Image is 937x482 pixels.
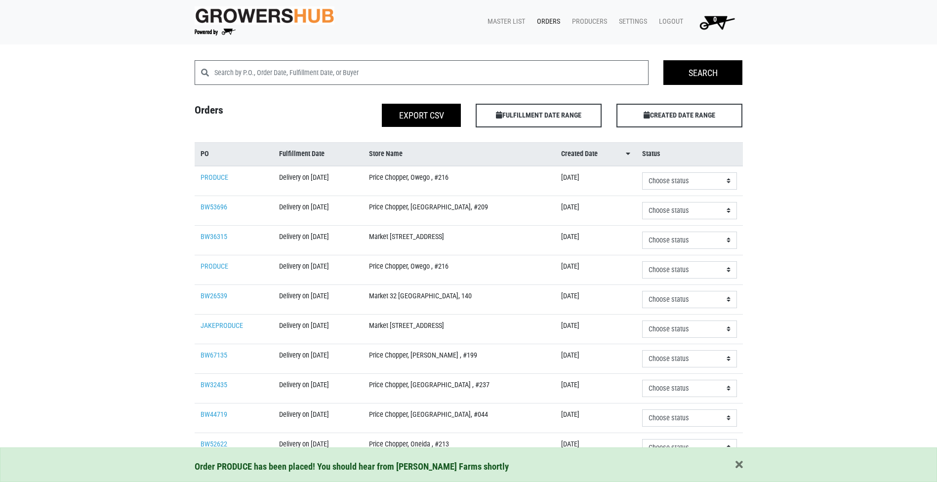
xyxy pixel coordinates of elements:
[201,149,268,160] a: PO
[363,344,555,373] td: Price Chopper, [PERSON_NAME] , #199
[713,15,717,24] span: 0
[476,104,602,127] span: FULFILLMENT DATE RANGE
[201,410,227,419] a: BW44719
[363,314,555,344] td: Market [STREET_ADDRESS]
[564,12,611,31] a: Producers
[616,104,742,127] span: CREATED DATE RANGE
[201,351,227,360] a: BW67135
[273,196,363,225] td: Delivery on [DATE]
[195,460,743,474] div: Order PRODUCE has been placed! You should hear from [PERSON_NAME] Farms shortly
[273,344,363,373] td: Delivery on [DATE]
[663,60,742,85] input: Search
[273,433,363,462] td: Delivery on [DATE]
[611,12,651,31] a: Settings
[555,344,636,373] td: [DATE]
[561,149,630,160] a: Created Date
[214,60,649,85] input: Search by P.O., Order Date, Fulfillment Date, or Buyer
[555,225,636,255] td: [DATE]
[273,225,363,255] td: Delivery on [DATE]
[201,440,227,448] a: BW52622
[363,433,555,462] td: Price Chopper, Oneida , #213
[555,314,636,344] td: [DATE]
[195,6,335,25] img: original-fc7597fdc6adbb9d0e2ae620e786d1a2.jpg
[561,149,598,160] span: Created Date
[642,149,736,160] a: Status
[279,149,357,160] a: Fulfillment Date
[201,381,227,389] a: BW32435
[363,403,555,433] td: Price Chopper, [GEOGRAPHIC_DATA], #044
[201,173,228,182] a: PRODUCE
[363,196,555,225] td: Price Chopper, [GEOGRAPHIC_DATA], #209
[201,321,243,330] a: JAKEPRODUCE
[369,149,403,160] span: Store Name
[555,433,636,462] td: [DATE]
[201,292,227,300] a: BW26539
[651,12,687,31] a: Logout
[273,255,363,284] td: Delivery on [DATE]
[201,262,228,271] a: PRODUCE
[695,12,739,32] img: Cart
[273,314,363,344] td: Delivery on [DATE]
[555,403,636,433] td: [DATE]
[363,255,555,284] td: Price Chopper, Owego , #216
[273,403,363,433] td: Delivery on [DATE]
[363,284,555,314] td: Market 32 [GEOGRAPHIC_DATA], 140
[273,166,363,196] td: Delivery on [DATE]
[273,284,363,314] td: Delivery on [DATE]
[555,166,636,196] td: [DATE]
[279,149,325,160] span: Fulfillment Date
[687,12,743,32] a: 0
[369,149,549,160] a: Store Name
[555,196,636,225] td: [DATE]
[382,104,461,127] button: Export CSV
[195,29,236,36] img: Powered by Big Wheelbarrow
[273,373,363,403] td: Delivery on [DATE]
[555,373,636,403] td: [DATE]
[201,149,209,160] span: PO
[201,233,227,241] a: BW36315
[529,12,564,31] a: Orders
[363,225,555,255] td: Market [STREET_ADDRESS]
[480,12,529,31] a: Master List
[555,255,636,284] td: [DATE]
[201,203,227,211] a: BW53696
[363,373,555,403] td: Price Chopper, [GEOGRAPHIC_DATA] , #237
[555,284,636,314] td: [DATE]
[187,104,328,123] h4: Orders
[363,166,555,196] td: Price Chopper, Owego , #216
[642,149,660,160] span: Status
